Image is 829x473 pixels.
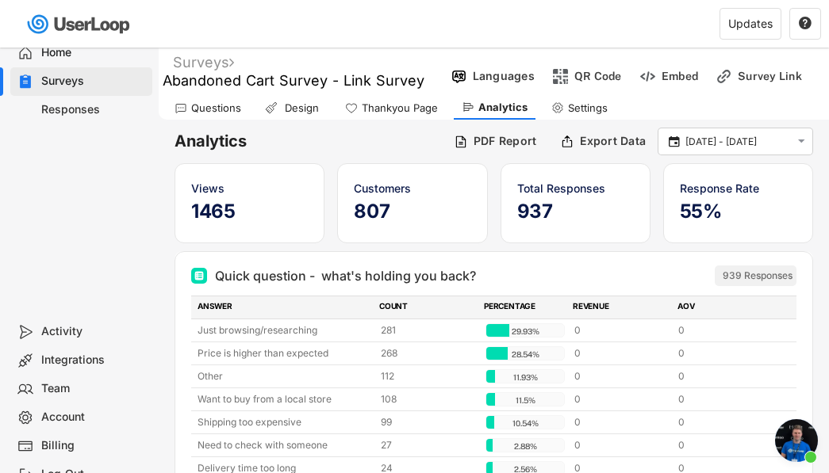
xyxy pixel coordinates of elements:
div: Analytics [478,101,528,114]
div: 112 [381,369,475,383]
div: Customers [354,180,470,196]
div: Other [198,369,371,383]
div: 27 [381,438,475,452]
div: Response Rate [680,180,796,196]
div: REVENUE [573,300,668,315]
div: 939 Responses [723,269,793,282]
div: PERCENTAGE [484,300,563,315]
div: Responses [41,102,146,117]
div: Integrations [41,353,146,368]
div: 29.93% [489,324,562,338]
button:  [794,135,808,148]
div: 281 [381,323,475,338]
div: 28.54% [489,347,562,361]
div: Total Responses [517,180,634,196]
div: 2.88% [489,439,562,453]
div: Embed [662,69,698,83]
div: 0 [574,415,669,429]
div: Quick question - what's holding you back? [215,266,476,285]
div: 10.54% [489,416,562,430]
div: COUNT [379,300,474,315]
div: Languages [473,69,535,83]
div: Views [191,180,308,196]
h5: 1465 [191,200,308,223]
div: 11.93% [489,370,562,384]
div: QR Code [574,69,622,83]
text:  [669,134,680,148]
div: 108 [381,392,475,406]
div: Thankyou Page [362,101,438,115]
h6: Analytics [175,131,442,152]
div: Shipping too expensive [198,415,371,429]
div: Team [41,381,146,396]
div: 0 [574,369,669,383]
div: 268 [381,346,475,360]
h5: 55% [680,200,796,223]
div: 0 [678,415,773,429]
h5: 937 [517,200,634,223]
font: Abandoned Cart Survey - Link Survey [163,72,424,89]
img: Multi Select [194,271,204,280]
img: userloop-logo-01.svg [24,8,136,40]
div: 0 [574,392,669,406]
div: Survey Link [738,69,817,83]
div: 0 [678,346,773,360]
div: 0 [678,392,773,406]
div: 0 [574,438,669,452]
div: Need to check with someone [198,438,371,452]
div: Design [282,101,321,115]
div: Just browsing/researching [198,323,371,338]
div: ANSWER [198,300,370,315]
div: Surveys [173,53,234,71]
div: Want to buy from a local store [198,392,371,406]
div: 0 [574,323,669,338]
button:  [666,135,681,149]
div: Settings [568,101,608,115]
div: PDF Report [474,134,537,148]
div: Price is higher than expected [198,346,371,360]
div: Open chat [775,419,818,462]
text:  [799,16,812,30]
div: Updates [728,18,773,29]
img: Language%20Icon.svg [451,68,467,85]
text:  [798,135,805,148]
div: Account [41,410,146,425]
div: Export Data [580,134,646,148]
button:  [798,17,812,31]
img: ShopcodesMajor.svg [552,68,569,85]
div: Surveys [41,74,146,89]
div: Home [41,45,146,60]
div: 0 [678,438,773,452]
div: 99 [381,415,475,429]
input: Select Date Range [685,134,790,150]
img: LinkMinor.svg [716,68,732,85]
div: Activity [41,324,146,339]
div: 11.5% [489,393,562,407]
div: 0 [678,369,773,383]
div: 0 [574,346,669,360]
div: Questions [191,101,241,115]
div: Billing [41,438,146,453]
img: EmbedMinor.svg [639,68,656,85]
div: 0 [678,323,773,338]
div: AOV [677,300,773,315]
h5: 807 [354,200,470,223]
